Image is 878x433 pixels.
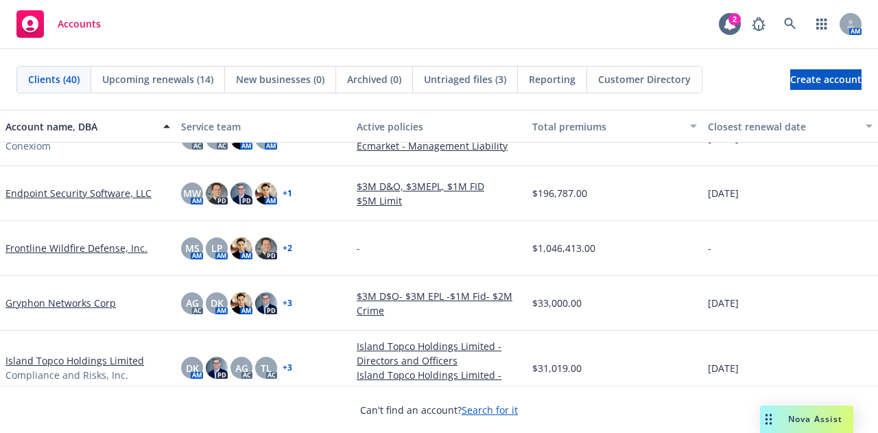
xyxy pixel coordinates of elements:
[790,69,862,90] a: Create account
[186,361,199,375] span: DK
[5,139,51,153] span: Conexiom
[176,110,351,143] button: Service team
[708,361,739,375] span: [DATE]
[5,119,155,134] div: Account name, DBA
[776,10,804,38] a: Search
[347,72,401,86] span: Archived (0)
[186,296,199,310] span: AG
[235,361,248,375] span: AG
[760,406,777,433] div: Drag to move
[230,292,252,314] img: photo
[206,357,228,379] img: photo
[357,241,360,255] span: -
[728,13,741,25] div: 2
[283,299,292,307] a: + 3
[532,186,587,200] span: $196,787.00
[708,119,857,134] div: Closest renewal date
[261,361,272,375] span: TL
[102,72,213,86] span: Upcoming renewals (14)
[808,10,835,38] a: Switch app
[255,183,277,204] img: photo
[5,368,128,382] span: Compliance and Risks, Inc.
[708,296,739,310] span: [DATE]
[424,72,506,86] span: Untriaged files (3)
[58,19,101,30] span: Accounts
[790,67,862,93] span: Create account
[760,406,853,433] button: Nova Assist
[532,361,582,375] span: $31,019.00
[211,296,224,310] span: DK
[185,241,200,255] span: MS
[462,403,518,417] a: Search for it
[283,244,292,253] a: + 2
[5,296,116,310] a: Gryphon Networks Corp
[357,139,521,153] a: Ecmarket - Management Liability
[357,368,521,397] a: Island Topco Holdings Limited - Employment Practices Liability
[357,194,521,208] a: $5M Limit
[357,179,521,194] a: $3M D&O, $3MEPL, $1M FID
[708,186,739,200] span: [DATE]
[5,353,144,368] a: Island Topco Holdings Limited
[211,241,223,255] span: LP
[230,237,252,259] img: photo
[283,364,292,372] a: + 3
[708,241,711,255] span: -
[28,72,80,86] span: Clients (40)
[11,5,106,43] a: Accounts
[702,110,878,143] button: Closest renewal date
[255,292,277,314] img: photo
[529,72,576,86] span: Reporting
[527,110,702,143] button: Total premiums
[598,72,691,86] span: Customer Directory
[360,403,518,417] span: Can't find an account?
[532,241,595,255] span: $1,046,413.00
[532,296,582,310] span: $33,000.00
[206,183,228,204] img: photo
[357,119,521,134] div: Active policies
[183,186,201,200] span: MW
[351,110,527,143] button: Active policies
[181,119,346,134] div: Service team
[532,119,682,134] div: Total premiums
[745,10,772,38] a: Report a Bug
[357,289,521,318] a: $3M D$O- $3M EPL -$1M Fid- $2M Crime
[255,237,277,259] img: photo
[788,413,842,425] span: Nova Assist
[5,186,152,200] a: Endpoint Security Software, LLC
[5,241,147,255] a: Frontline Wildfire Defense, Inc.
[236,72,324,86] span: New businesses (0)
[283,189,292,198] a: + 1
[230,183,252,204] img: photo
[357,339,521,368] a: Island Topco Holdings Limited - Directors and Officers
